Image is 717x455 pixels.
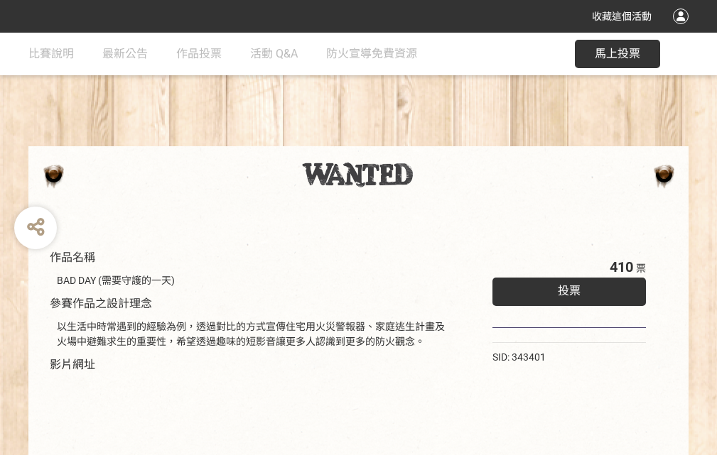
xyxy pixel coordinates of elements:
a: 活動 Q&A [250,33,298,75]
span: 作品名稱 [50,251,95,264]
span: 收藏這個活動 [592,11,652,22]
span: 410 [610,258,633,275]
span: 參賽作品之設計理念 [50,297,152,310]
span: 影片網址 [50,358,95,371]
span: 票 [636,263,646,274]
div: 以生活中時常遇到的經驗為例，透過對比的方式宣傳住宅用火災警報器、家庭逃生計畫及火場中避難求生的重要性，希望透過趣味的短影音讓更多人認識到更多的防火觀念。 [57,319,450,349]
a: 比賽說明 [28,33,74,75]
span: 防火宣導免費資源 [326,47,417,60]
span: 活動 Q&A [250,47,298,60]
span: 投票 [558,284,581,297]
span: 最新公告 [102,47,148,60]
span: 馬上投票 [595,47,640,60]
div: BAD DAY (需要守護的一天) [57,273,450,288]
a: 最新公告 [102,33,148,75]
a: 防火宣導免費資源 [326,33,417,75]
a: 作品投票 [176,33,222,75]
span: 比賽說明 [28,47,74,60]
span: 作品投票 [176,47,222,60]
span: SID: 343401 [492,351,546,363]
button: 馬上投票 [575,40,660,68]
